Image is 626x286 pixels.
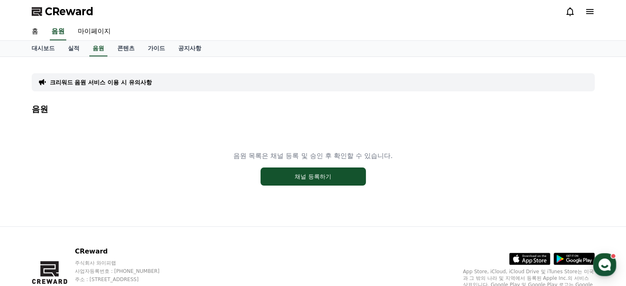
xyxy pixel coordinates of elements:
a: 음원 [50,23,66,40]
a: 설정 [106,218,158,238]
a: 콘텐츠 [111,41,141,56]
a: 홈 [25,23,45,40]
span: CReward [45,5,93,18]
p: 음원 목록은 채널 등록 및 승인 후 확인할 수 있습니다. [233,151,393,161]
a: 홈 [2,218,54,238]
a: 실적 [61,41,86,56]
a: 마이페이지 [71,23,117,40]
a: 대시보드 [25,41,61,56]
h4: 음원 [32,105,595,114]
a: 공지사항 [172,41,208,56]
button: 채널 등록하기 [261,167,366,186]
a: 대화 [54,218,106,238]
span: 홈 [26,230,31,237]
p: 사업자등록번호 : [PHONE_NUMBER] [75,268,175,274]
a: 음원 [89,41,107,56]
span: 설정 [127,230,137,237]
a: 가이드 [141,41,172,56]
span: 대화 [75,230,85,237]
a: 크리워드 음원 서비스 이용 시 유의사항 [50,78,152,86]
p: 주소 : [STREET_ADDRESS] [75,276,175,283]
p: 주식회사 와이피랩 [75,260,175,266]
p: CReward [75,246,175,256]
a: CReward [32,5,93,18]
